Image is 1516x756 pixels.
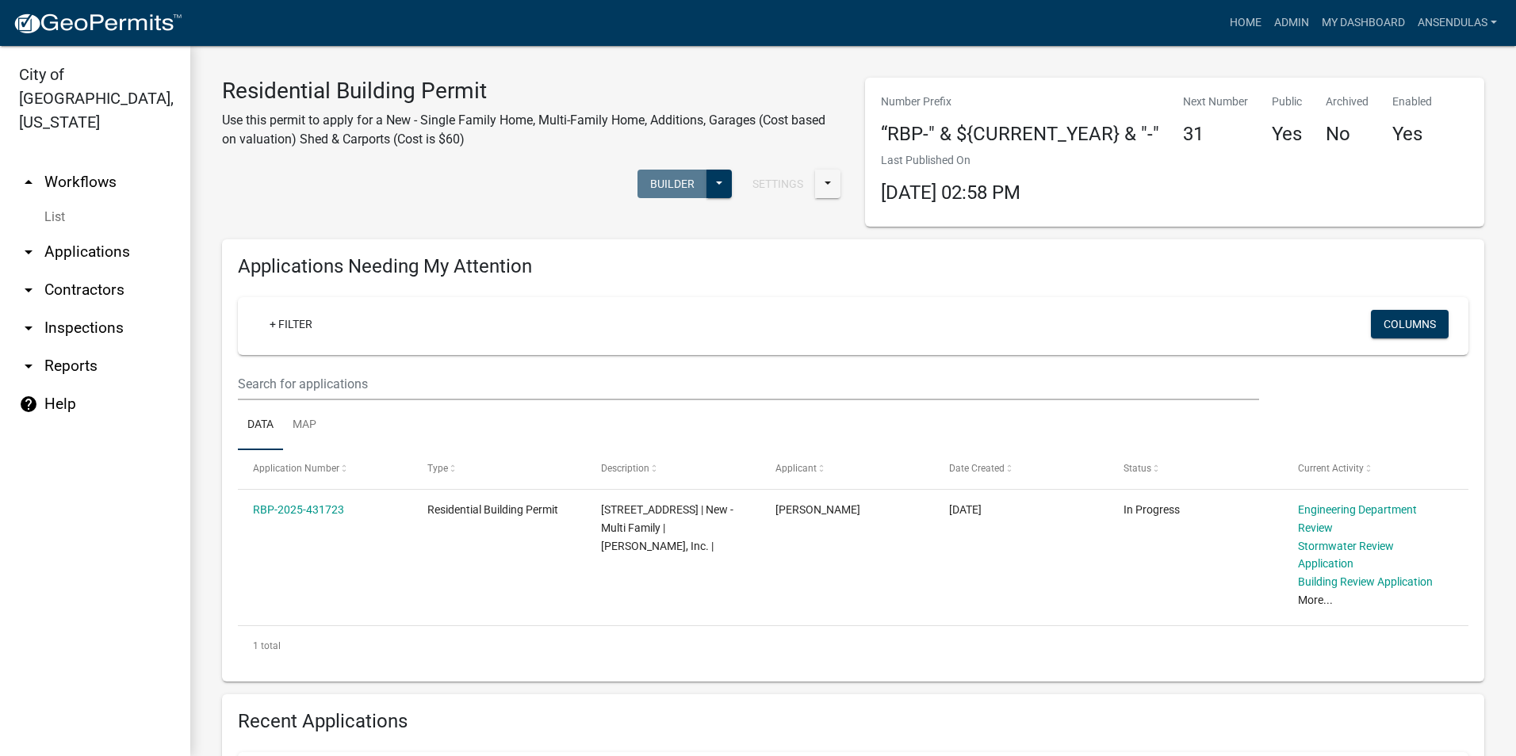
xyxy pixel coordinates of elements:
h4: Applications Needing My Attention [238,255,1468,278]
a: Admin [1268,8,1315,38]
p: Next Number [1183,94,1248,110]
a: RBP-2025-431723 [253,503,344,516]
a: ansendulas [1411,8,1503,38]
button: Columns [1371,310,1449,338]
a: Map [283,400,326,451]
i: arrow_drop_up [19,173,38,192]
button: Builder [637,170,707,198]
datatable-header-cell: Status [1108,450,1283,488]
a: Engineering Department Review [1298,503,1417,534]
datatable-header-cell: Type [412,450,587,488]
p: Public [1272,94,1302,110]
span: [DATE] 02:58 PM [881,181,1020,204]
span: Date Created [949,463,1005,474]
i: arrow_drop_down [19,357,38,376]
a: My Dashboard [1315,8,1411,38]
button: Settings [740,170,816,198]
span: Applicant [775,463,817,474]
h4: Yes [1272,123,1302,146]
datatable-header-cell: Application Number [238,450,412,488]
p: Last Published On [881,152,1020,169]
a: + Filter [257,310,325,338]
span: Zac Rosenow [775,503,860,516]
datatable-header-cell: Description [586,450,760,488]
i: arrow_drop_down [19,242,38,262]
div: 1 total [238,626,1468,666]
p: Number Prefix [881,94,1159,110]
a: More... [1298,594,1333,606]
p: Archived [1326,94,1369,110]
datatable-header-cell: Current Activity [1282,450,1457,488]
a: Stormwater Review Application [1298,540,1394,571]
i: arrow_drop_down [19,319,38,338]
h4: Recent Applications [238,710,1468,733]
span: 06/05/2025 [949,503,982,516]
a: Home [1223,8,1268,38]
h4: 31 [1183,123,1248,146]
span: Current Activity [1298,463,1364,474]
span: Type [427,463,448,474]
span: Application Number [253,463,339,474]
input: Search for applications [238,368,1259,400]
span: Residential Building Permit [427,503,558,516]
span: In Progress [1124,503,1180,516]
span: Status [1124,463,1151,474]
p: Use this permit to apply for a New - Single Family Home, Multi-Family Home, Additions, Garages (C... [222,111,841,149]
h3: Residential Building Permit [222,78,841,105]
span: Description [601,463,649,474]
datatable-header-cell: Applicant [760,450,935,488]
a: Building Review Application [1298,575,1433,588]
h4: No [1326,123,1369,146]
a: Data [238,400,283,451]
h4: “RBP-" & ${CURRENT_YEAR} & "-" [881,123,1159,146]
i: arrow_drop_down [19,281,38,300]
datatable-header-cell: Date Created [934,450,1108,488]
i: help [19,395,38,414]
h4: Yes [1392,123,1432,146]
p: Enabled [1392,94,1432,110]
span: 1400 6TH ST N | New - Multi Family | Kuepers, Inc. | [601,503,733,552]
